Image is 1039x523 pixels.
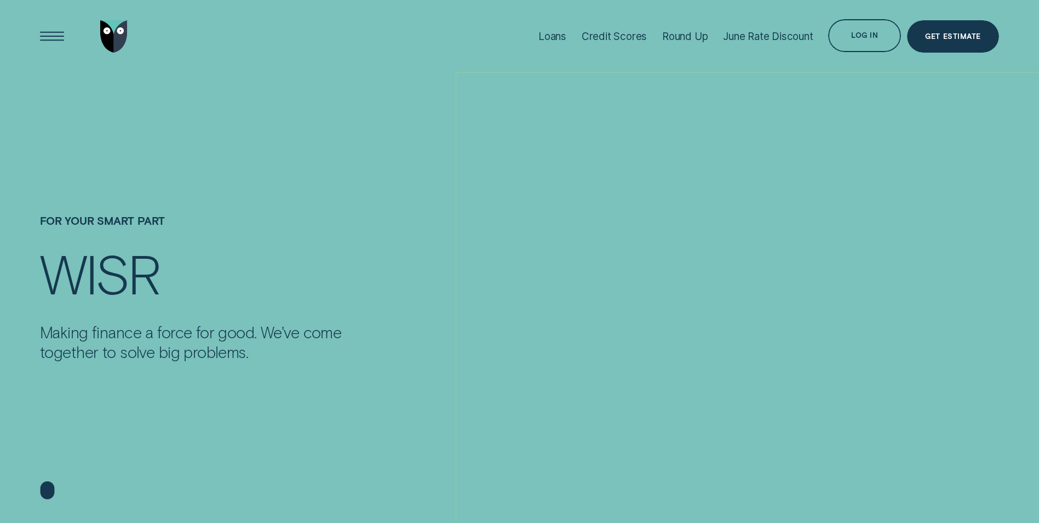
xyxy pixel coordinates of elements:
[828,19,901,52] button: Log in
[582,30,647,43] div: Credit Scores
[36,20,68,53] button: Open Menu
[907,20,999,53] a: Get Estimate
[723,30,813,43] div: June Rate Discount
[538,30,566,43] div: Loans
[662,30,708,43] div: Round Up
[100,20,128,53] img: Wisr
